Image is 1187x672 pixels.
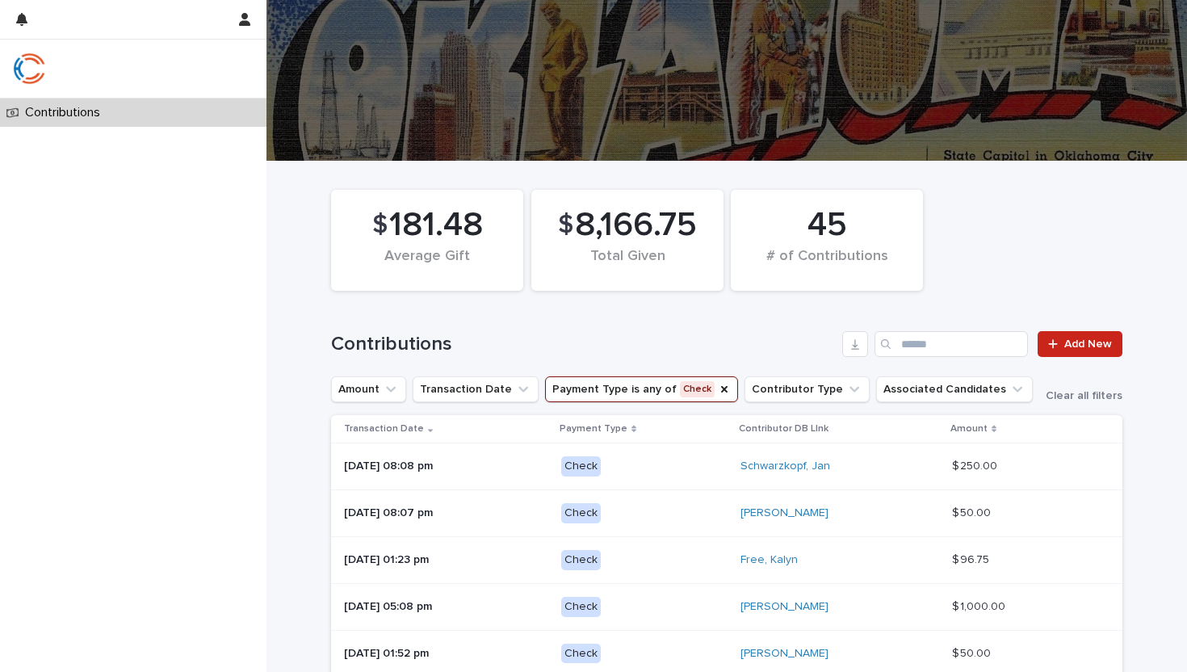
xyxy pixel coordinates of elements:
[561,503,601,523] div: Check
[331,490,1122,537] tr: [DATE] 08:07 pmCheck[PERSON_NAME] $ 50.00$ 50.00
[389,205,483,246] span: 181.48
[561,456,601,477] div: Check
[558,210,573,241] span: $
[575,205,697,246] span: 8,166.75
[372,210,388,241] span: $
[344,420,424,438] p: Transaction Date
[413,376,539,402] button: Transaction Date
[560,420,627,438] p: Payment Type
[344,600,548,614] p: [DATE] 05:08 pm
[344,553,548,567] p: [DATE] 01:23 pm
[952,644,994,661] p: $ 50.00
[1064,338,1112,350] span: Add New
[359,248,496,282] div: Average Gift
[331,376,406,402] button: Amount
[739,420,828,438] p: Contributor DB LInk
[1046,390,1122,401] span: Clear all filters
[331,443,1122,490] tr: [DATE] 08:08 pmCheckSchwarzkopf, Jan $ 250.00$ 250.00
[13,52,45,85] img: qJrBEDQOT26p5MY9181R
[344,460,548,473] p: [DATE] 08:08 pm
[744,376,870,402] button: Contributor Type
[950,420,988,438] p: Amount
[561,597,601,617] div: Check
[331,583,1122,630] tr: [DATE] 05:08 pmCheck[PERSON_NAME] $ 1,000.00$ 1,000.00
[758,205,895,246] div: 45
[952,503,994,520] p: $ 50.00
[952,597,1009,614] p: $ 1,000.00
[740,600,828,614] a: [PERSON_NAME]
[344,506,548,520] p: [DATE] 08:07 pm
[740,553,798,567] a: Free, Kalyn
[331,333,836,356] h1: Contributions
[545,376,738,402] button: Payment Type
[561,644,601,664] div: Check
[876,376,1033,402] button: Associated Candidates
[875,331,1028,357] input: Search
[740,647,828,661] a: [PERSON_NAME]
[952,550,992,567] p: $ 96.75
[344,647,548,661] p: [DATE] 01:52 pm
[561,550,601,570] div: Check
[1038,331,1122,357] a: Add New
[740,460,830,473] a: Schwarzkopf, Jan
[559,248,696,282] div: Total Given
[952,456,1000,473] p: $ 250.00
[740,506,828,520] a: [PERSON_NAME]
[758,248,895,282] div: # of Contributions
[1033,390,1122,401] button: Clear all filters
[19,105,113,120] p: Contributions
[331,536,1122,583] tr: [DATE] 01:23 pmCheckFree, Kalyn $ 96.75$ 96.75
